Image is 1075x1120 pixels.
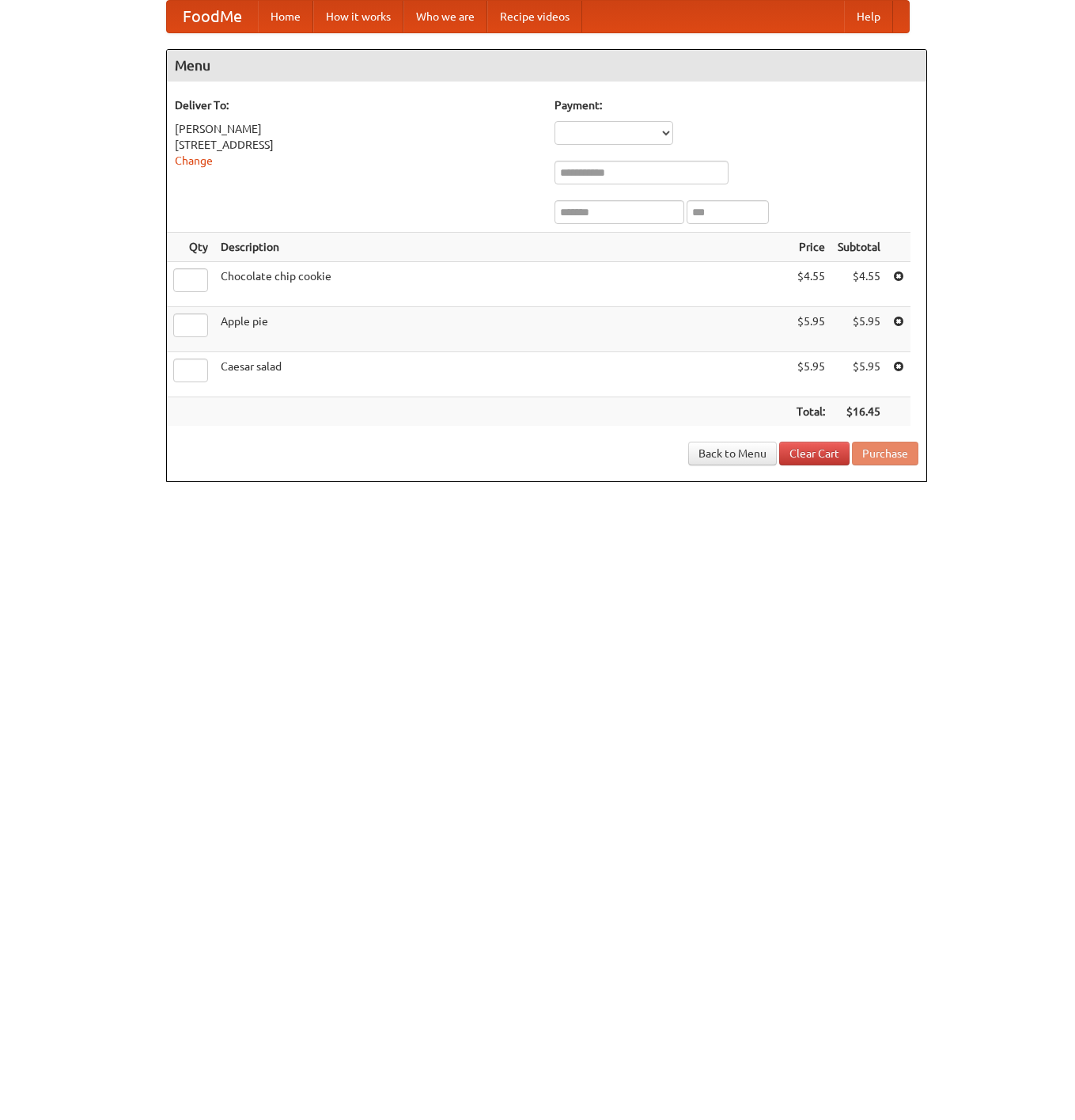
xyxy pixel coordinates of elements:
[214,233,790,262] th: Description
[790,307,831,352] td: $5.95
[175,154,213,167] a: Change
[258,1,313,32] a: Home
[167,50,926,82] h4: Menu
[790,397,831,427] th: Total:
[214,352,790,397] td: Caesar salad
[831,397,887,427] th: $16.45
[831,307,887,352] td: $5.95
[844,1,893,32] a: Help
[175,137,539,153] div: [STREET_ADDRESS]
[214,307,790,352] td: Apple pie
[790,233,831,262] th: Price
[790,352,831,397] td: $5.95
[779,442,850,465] a: Clear Cart
[214,262,790,307] td: Chocolate chip cookie
[167,233,214,262] th: Qty
[403,1,487,32] a: Who we are
[831,262,887,307] td: $4.55
[313,1,403,32] a: How it works
[487,1,582,32] a: Recipe videos
[555,97,918,113] h5: Payment:
[852,442,918,465] button: Purchase
[175,97,539,113] h5: Deliver To:
[790,262,831,307] td: $4.55
[831,233,887,262] th: Subtotal
[831,352,887,397] td: $5.95
[175,121,539,137] div: [PERSON_NAME]
[167,1,258,32] a: FoodMe
[688,442,777,465] a: Back to Menu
